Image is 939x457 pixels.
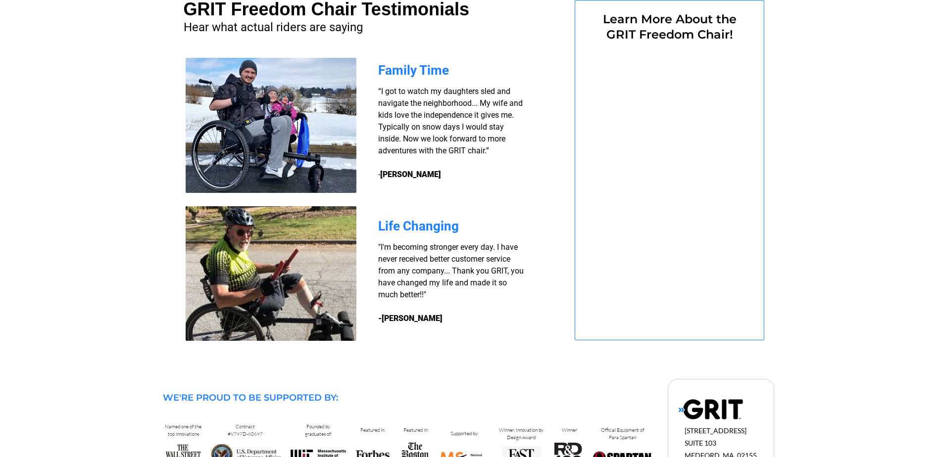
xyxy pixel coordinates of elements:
[499,427,544,441] span: Winner, Innovation by Design Award
[184,20,363,34] span: Hear what actual riders are saying
[378,63,449,78] span: Family Time
[380,170,441,179] strong: [PERSON_NAME]
[403,427,428,433] span: Featured in:
[685,439,716,447] span: SUITE 103
[378,314,443,323] strong: -[PERSON_NAME]
[378,219,459,233] span: Life Changing
[378,87,523,179] span: “I got to watch my daughters sled and navigate the neighborhood... My wife and kids love the inde...
[601,427,644,441] span: Official Equipment of Para Spartan
[603,12,737,42] span: Learn More About the GRIT Freedom Chair!
[450,430,479,437] span: Supported by:
[360,427,385,433] span: Featured in:
[163,392,338,403] span: WE'RE PROUD TO BE SUPPORTED BY:
[305,423,332,437] span: Founded by graduates of:
[378,242,524,299] span: "I'm becoming stronger every day. I have never received better customer service from any company....
[592,48,747,122] iframe: Form 0
[685,426,746,435] span: [STREET_ADDRESS]
[562,427,577,433] span: Winner
[228,423,263,437] span: Contract #V797D-60697
[165,423,201,437] span: Named one of the top innovations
